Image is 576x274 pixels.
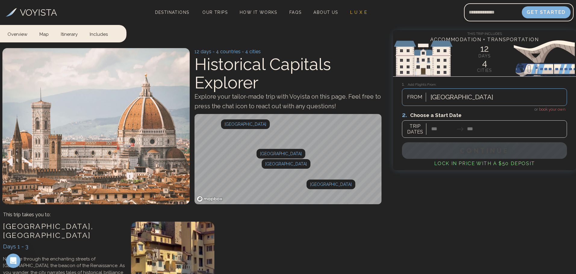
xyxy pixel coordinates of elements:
h4: Lock in Price with a $50 deposit [402,160,567,167]
button: Get Started [522,6,571,18]
img: Voyista Logo [6,8,17,17]
a: Itinerary [55,25,84,42]
h4: This Trip Includes [393,30,576,36]
h4: Accommodation + Transportation [393,36,576,43]
div: [GEOGRAPHIC_DATA] [221,119,270,129]
span: Destinations [153,8,192,25]
a: VOYISTA [6,6,57,19]
span: FROM [404,93,426,101]
canvas: Map [195,114,382,204]
a: Includes [84,25,114,42]
span: Explore your tailor-made trip with Voyista on this page. Feel free to press the chat icon to reac... [195,93,381,110]
span: book your own [539,107,565,112]
img: European Sights [393,40,576,76]
button: Continue [402,142,567,159]
span: FAQs [289,10,302,15]
span: Our Trips [202,10,228,15]
h4: or [402,106,567,112]
a: L U X E [348,8,370,17]
div: Days 1 - 3 [3,242,125,251]
span: L U X E [350,10,367,15]
h3: VOYISTA [20,6,57,19]
a: Overview [8,25,33,42]
div: Map marker [221,119,270,129]
span: Continue [460,147,509,154]
div: Map marker [262,159,310,169]
a: Mapbox homepage [196,195,223,202]
span: 1. [402,82,408,87]
div: Map marker [257,149,305,159]
a: About Us [311,8,340,17]
p: 12 days - 4 countries - 4 cities [195,48,382,55]
div: [GEOGRAPHIC_DATA] [307,180,355,189]
span: How It Works [240,10,277,15]
a: Our Trips [200,8,230,17]
h3: Add Flights From: [402,81,567,88]
a: FAQs [287,8,304,17]
p: This trip takes you to: [3,211,51,218]
iframe: Intercom live chat [6,254,20,268]
span: About Us [313,10,338,15]
div: [GEOGRAPHIC_DATA] [257,149,305,159]
h3: [GEOGRAPHIC_DATA] , [GEOGRAPHIC_DATA] [3,222,125,240]
a: How It Works [237,8,280,17]
div: [GEOGRAPHIC_DATA] [262,159,310,169]
a: Map [33,25,55,42]
span: Historical Capitals Explorer [195,54,331,92]
input: Email address [464,5,522,20]
div: Map marker [307,180,355,189]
